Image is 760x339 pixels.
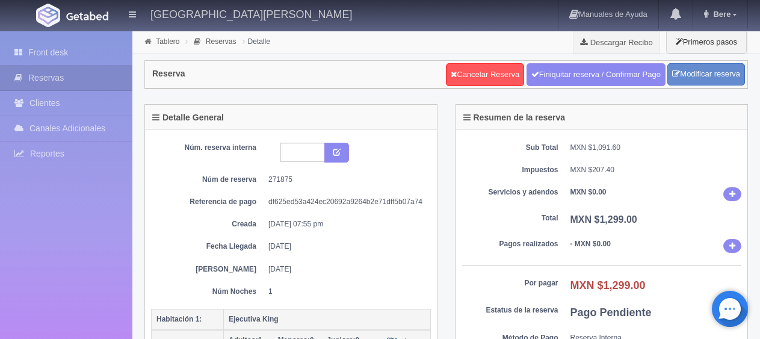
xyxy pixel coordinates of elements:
h4: Reserva [152,69,185,78]
b: - MXN $0.00 [570,240,611,248]
dd: MXN $1,091.60 [570,143,742,153]
a: Tablero [156,37,179,46]
dt: Sub Total [462,143,558,153]
dt: Núm Noches [160,287,256,297]
dt: Fecha Llegada [160,241,256,252]
b: MXN $1,299.00 [570,214,637,225]
dd: 1 [268,287,422,297]
th: Ejecutiva King [224,309,431,330]
dd: [DATE] [268,264,422,275]
b: MXN $1,299.00 [570,279,646,291]
dt: Referencia de pago [160,197,256,207]
dt: Creada [160,219,256,229]
dt: Núm de reserva [160,175,256,185]
dt: Servicios y adendos [462,187,558,197]
dd: [DATE] 07:55 pm [268,219,422,229]
dt: Total [462,213,558,223]
a: Finiquitar reserva / Confirmar Pago [527,63,666,86]
dd: MXN $207.40 [570,165,742,175]
b: MXN $0.00 [570,188,607,196]
a: Cancelar Reserva [446,63,524,86]
img: Getabed [36,4,60,27]
b: Pago Pendiente [570,306,652,319]
dd: df625ed53a424ec20692a9264b2e71dff5b07a74 [268,197,422,207]
h4: [GEOGRAPHIC_DATA][PERSON_NAME] [150,6,352,21]
h4: Resumen de la reserva [463,113,566,122]
span: Bere [710,10,731,19]
img: Getabed [66,11,108,20]
h4: Detalle General [152,113,224,122]
b: Habitación 1: [156,315,202,323]
dt: Pagos realizados [462,239,558,249]
a: Modificar reserva [667,63,745,86]
dt: Estatus de la reserva [462,305,558,316]
a: Descargar Recibo [573,30,660,54]
dd: [DATE] [268,241,422,252]
dt: Por pagar [462,278,558,288]
dd: 271875 [268,175,422,185]
dt: Núm. reserva interna [160,143,256,153]
a: Reservas [206,37,236,46]
dt: [PERSON_NAME] [160,264,256,275]
li: Detalle [239,36,273,47]
dt: Impuestos [462,165,558,175]
button: Primeros pasos [666,30,747,54]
